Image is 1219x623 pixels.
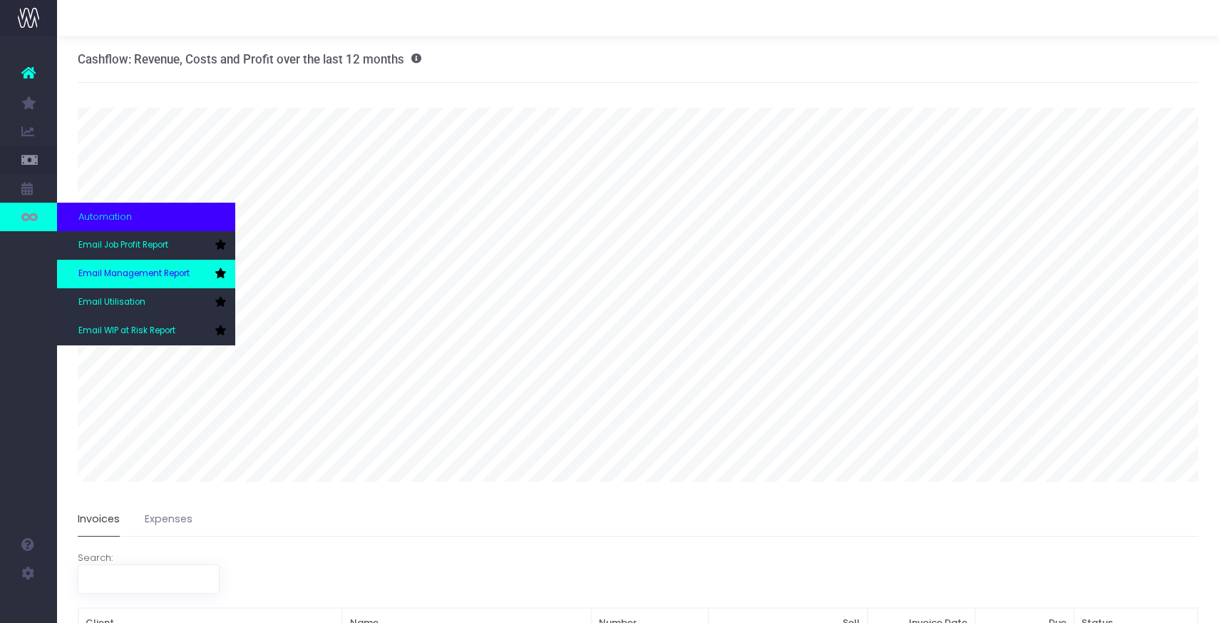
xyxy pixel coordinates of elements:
a: Email Management Report [57,260,235,288]
label: Search: [78,551,220,594]
span: Automation [78,210,132,224]
span: Email Utilisation [78,296,145,309]
a: Email Utilisation [57,288,235,317]
a: Invoices [78,503,120,536]
input: Search: [78,564,220,593]
img: images/default_profile_image.png [18,594,39,616]
a: Email WIP at Risk Report [57,317,235,345]
h3: Cashflow: Revenue, Costs and Profit over the last 12 months [78,52,421,66]
a: Expenses [145,503,192,536]
span: Email WIP at Risk Report [78,325,175,338]
a: Email Job Profit Report [57,231,235,260]
span: Email Management Report [78,268,190,280]
span: Email Job Profit Report [78,239,168,252]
